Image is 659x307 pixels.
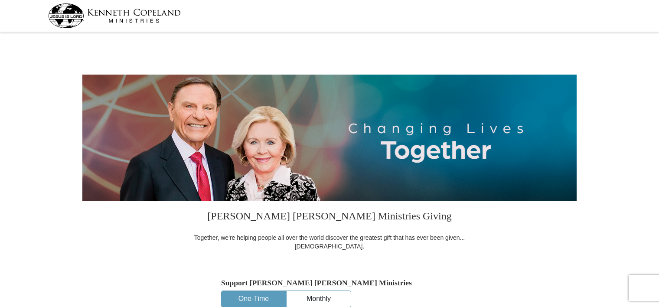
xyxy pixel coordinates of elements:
[287,291,351,307] button: Monthly
[221,278,438,287] h5: Support [PERSON_NAME] [PERSON_NAME] Ministries
[189,201,470,233] h3: [PERSON_NAME] [PERSON_NAME] Ministries Giving
[189,233,470,251] div: Together, we're helping people all over the world discover the greatest gift that has ever been g...
[222,291,286,307] button: One-Time
[48,3,181,28] img: kcm-header-logo.svg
